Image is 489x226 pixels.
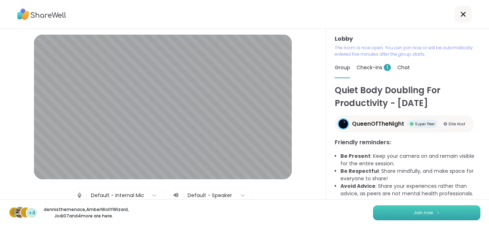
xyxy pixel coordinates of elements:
[339,119,348,129] img: QueenOfTheNight
[335,84,480,110] h1: Quiet Body Doubling For Productivity - [DATE]
[340,152,480,167] li: : Keep your camera on and remain visible for the entire session.
[29,209,35,217] span: +4
[44,206,124,219] p: dennisthemenace , AmberWolffWizard , Jodi07 and 4 more are here.
[24,208,28,217] span: J
[17,6,66,22] img: ShareWell Logo
[340,182,376,190] b: Avoid Advice
[415,121,435,127] span: Super Peer
[340,167,379,175] b: Be Respectful
[444,122,447,126] img: Elite Host
[340,152,371,160] b: Be Present
[76,188,83,202] img: Microphone
[335,35,480,43] h3: Lobby
[397,64,410,71] span: Chat
[449,121,465,127] span: Elite Host
[413,210,433,216] span: Join now
[340,182,480,197] li: : Share your experiences rather than advice, as peers are not mental health professionals.
[12,208,16,217] span: d
[15,207,25,217] img: AmberWolffWizard
[335,115,474,132] a: QueenOfTheNightQueenOfTheNightSuper PeerSuper PeerElite HostElite Host
[86,188,87,202] span: |
[340,167,480,182] li: : Share mindfully, and make space for everyone to share!
[91,192,144,199] div: Default - Internal Mic
[335,138,480,147] h3: Friendly reminders:
[357,64,391,71] span: Check-ins
[335,64,350,71] span: Group
[182,191,184,200] span: |
[335,45,480,57] p: The room is now open. You can join now or will be automatically entered five minutes after the gr...
[436,211,440,215] img: ShareWell Logomark
[410,122,413,126] img: Super Peer
[373,205,480,220] button: Join now
[352,120,404,128] span: QueenOfTheNight
[384,64,391,71] span: 1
